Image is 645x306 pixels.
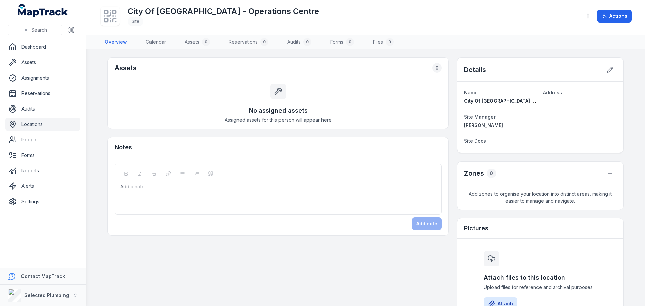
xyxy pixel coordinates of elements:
a: Overview [99,35,132,49]
span: Add zones to organise your location into distinct areas, making it easier to manage and navigate. [457,185,623,210]
a: [PERSON_NAME] [464,122,537,129]
h2: Zones [464,169,484,178]
a: Alerts [5,179,80,193]
a: Audits [5,102,80,116]
a: MapTrack [18,4,68,17]
span: Address [543,90,562,95]
h3: Pictures [464,224,488,233]
a: Reports [5,164,80,177]
strong: Contact MapTrack [21,273,65,279]
h2: Details [464,65,486,74]
span: Site Docs [464,138,486,144]
div: 0 [487,169,496,178]
div: 0 [432,63,442,73]
div: 0 [346,38,354,46]
a: People [5,133,80,146]
a: Audits0 [282,35,317,49]
div: 0 [260,38,268,46]
strong: Selected Plumbing [24,292,69,298]
div: 0 [303,38,311,46]
a: Reservations [5,87,80,100]
a: Locations [5,118,80,131]
a: Calendar [140,35,171,49]
h3: Notes [115,143,132,152]
span: Upload files for reference and archival purposes. [484,284,597,291]
a: Forms [5,148,80,162]
a: Reservations0 [223,35,274,49]
button: Actions [597,10,632,23]
a: Assets0 [179,35,215,49]
span: Site Manager [464,114,496,120]
button: Search [8,24,62,36]
h3: No assigned assets [249,106,308,115]
span: Name [464,90,478,95]
h1: City Of [GEOGRAPHIC_DATA] - Operations Centre [128,6,319,17]
a: Assignments [5,71,80,85]
a: Forms0 [325,35,359,49]
div: Site [128,17,143,26]
span: Search [31,27,47,33]
span: Assigned assets for this person will appear here [225,117,332,123]
h3: Attach files to this location [484,273,597,282]
div: 0 [202,38,210,46]
a: Files0 [368,35,399,49]
a: Settings [5,195,80,208]
span: City Of [GEOGRAPHIC_DATA] - Operations Centre [464,98,579,104]
a: Dashboard [5,40,80,54]
a: Assets [5,56,80,69]
div: 0 [386,38,394,46]
h2: Assets [115,63,137,73]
